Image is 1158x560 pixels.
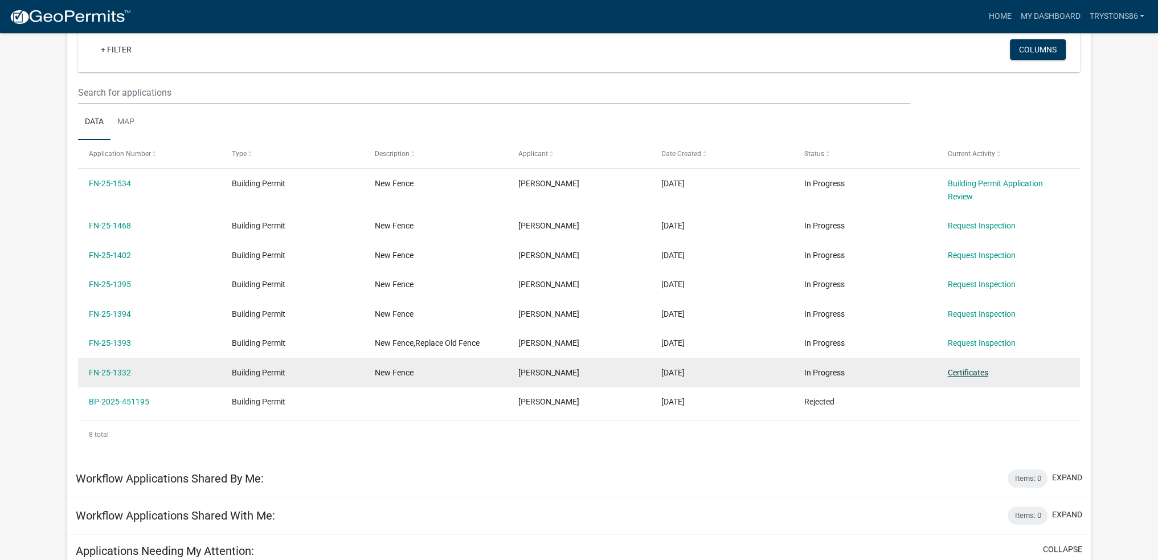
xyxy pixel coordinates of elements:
a: FN-25-1394 [89,309,131,318]
a: FN-25-1468 [89,221,131,230]
a: FN-25-1393 [89,338,131,348]
span: In Progress [804,221,845,230]
span: Type [232,150,247,158]
datatable-header-cell: Current Activity [936,140,1079,167]
span: Application Number [89,150,151,158]
span: Tryston Lee Smith [518,251,579,260]
div: collapse [67,10,1092,460]
span: Building Permit [232,280,285,289]
a: FN-25-1402 [89,251,131,260]
span: Tryston Lee Smith [518,280,579,289]
span: Tryston Lee Smith [518,221,579,230]
input: Search for applications [78,81,910,104]
datatable-header-cell: Date Created [650,140,793,167]
span: Building Permit [232,179,285,188]
a: My Dashboard [1016,6,1085,27]
span: In Progress [804,309,845,318]
button: expand [1052,472,1082,484]
span: Description [375,150,410,158]
span: Building Permit [232,368,285,377]
span: Building Permit [232,251,285,260]
a: + Filter [92,39,141,60]
span: New Fence [375,368,414,377]
span: 08/18/2025 [661,179,685,188]
a: Map [111,104,141,141]
a: BP-2025-451195 [89,397,149,406]
span: New Fence [375,309,414,318]
span: New Fence [375,280,414,289]
a: Request Inspection [948,280,1016,289]
datatable-header-cell: Application Number [78,140,221,167]
h5: Workflow Applications Shared With Me: [76,509,275,522]
a: Home [984,6,1016,27]
span: 07/22/2025 [661,368,685,377]
span: Building Permit [232,221,285,230]
div: Items: 0 [1008,469,1047,488]
span: Tryston Lee Smith [518,338,579,348]
span: In Progress [804,251,845,260]
span: 07/30/2025 [661,280,685,289]
span: Tryston Lee Smith [518,397,579,406]
a: Request Inspection [948,309,1016,318]
a: Request Inspection [948,338,1016,348]
span: 07/17/2025 [661,397,685,406]
span: In Progress [804,179,845,188]
span: Building Permit [232,309,285,318]
a: Certificates [948,368,988,377]
span: 07/30/2025 [661,338,685,348]
datatable-header-cell: Description [364,140,507,167]
span: In Progress [804,368,845,377]
span: New Fence [375,221,414,230]
datatable-header-cell: Applicant [508,140,650,167]
a: Building Permit Application Review [948,179,1043,201]
span: Current Activity [948,150,995,158]
span: Rejected [804,397,834,406]
a: Data [78,104,111,141]
span: Tryston Lee Smith [518,309,579,318]
datatable-header-cell: Type [221,140,364,167]
div: Items: 0 [1008,506,1047,525]
a: trystons86 [1085,6,1149,27]
span: Tryston Lee Smith [518,179,579,188]
a: FN-25-1332 [89,368,131,377]
span: In Progress [804,338,845,348]
h5: Applications Needing My Attention: [76,544,254,558]
button: collapse [1043,543,1082,555]
span: In Progress [804,280,845,289]
button: expand [1052,509,1082,521]
span: Tryston Lee Smith [518,368,579,377]
span: New Fence,Replace Old Fence [375,338,480,348]
datatable-header-cell: Status [793,140,936,167]
button: Columns [1010,39,1066,60]
h5: Workflow Applications Shared By Me: [76,472,264,485]
span: Status [804,150,824,158]
span: Applicant [518,150,548,158]
a: Request Inspection [948,221,1016,230]
span: Building Permit [232,338,285,348]
span: 07/31/2025 [661,251,685,260]
a: Request Inspection [948,251,1016,260]
span: 08/11/2025 [661,221,685,230]
span: New Fence [375,179,414,188]
a: FN-25-1395 [89,280,131,289]
a: FN-25-1534 [89,179,131,188]
div: 8 total [78,420,1081,449]
span: New Fence [375,251,414,260]
span: Date Created [661,150,701,158]
span: 07/30/2025 [661,309,685,318]
span: Building Permit [232,397,285,406]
